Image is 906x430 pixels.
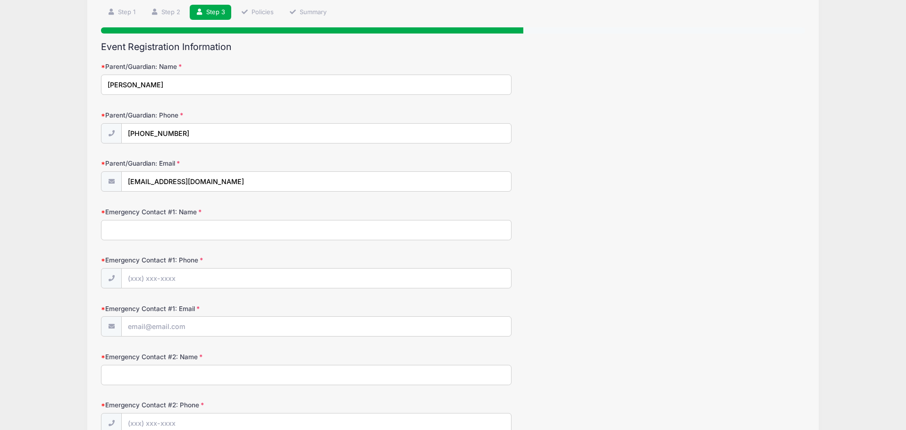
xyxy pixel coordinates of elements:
[101,255,336,265] label: Emergency Contact #1: Phone
[190,5,232,20] a: Step 3
[101,159,336,168] label: Parent/Guardian: Email
[101,42,805,52] h2: Event Registration Information
[235,5,280,20] a: Policies
[121,316,512,337] input: email@email.com
[283,5,333,20] a: Summary
[121,268,512,288] input: (xxx) xxx-xxxx
[101,5,142,20] a: Step 1
[101,304,336,313] label: Emergency Contact #1: Email
[121,171,512,192] input: email@email.com
[101,207,336,217] label: Emergency Contact #1: Name
[144,5,186,20] a: Step 2
[101,110,336,120] label: Parent/Guardian: Phone
[121,123,512,143] input: (xxx) xxx-xxxx
[101,62,336,71] label: Parent/Guardian: Name
[101,352,336,362] label: Emergency Contact #2: Name
[101,400,336,410] label: Emergency Contact #2: Phone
